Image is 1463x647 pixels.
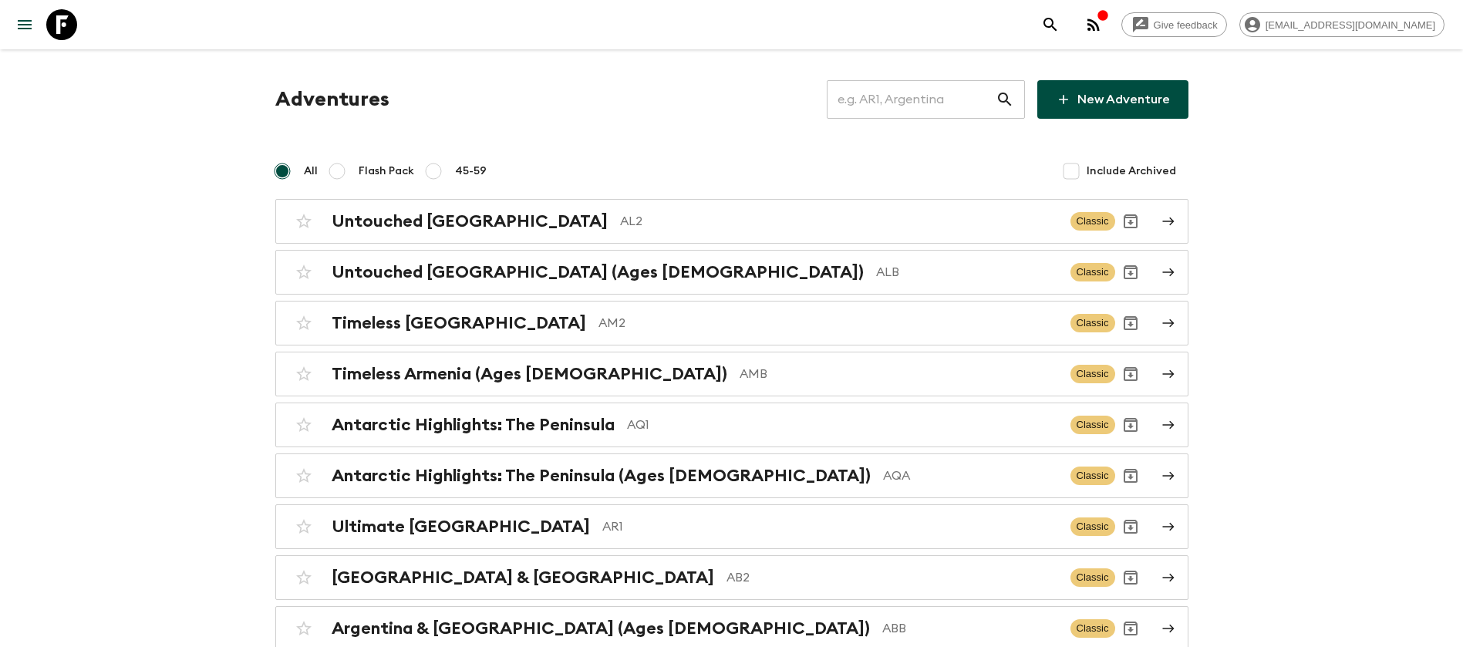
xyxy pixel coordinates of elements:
button: search adventures [1035,9,1066,40]
h2: [GEOGRAPHIC_DATA] & [GEOGRAPHIC_DATA] [332,568,714,588]
button: Archive [1115,511,1146,542]
a: [GEOGRAPHIC_DATA] & [GEOGRAPHIC_DATA]AB2ClassicArchive [275,555,1188,600]
h2: Timeless [GEOGRAPHIC_DATA] [332,313,586,333]
p: AM2 [598,314,1058,332]
span: Classic [1070,263,1115,281]
a: Antarctic Highlights: The PeninsulaAQ1ClassicArchive [275,403,1188,447]
p: AMB [740,365,1058,383]
h2: Antarctic Highlights: The Peninsula (Ages [DEMOGRAPHIC_DATA]) [332,466,871,486]
a: Antarctic Highlights: The Peninsula (Ages [DEMOGRAPHIC_DATA])AQAClassicArchive [275,453,1188,498]
span: 45-59 [455,163,487,179]
span: Classic [1070,467,1115,485]
p: AR1 [602,517,1058,536]
button: Archive [1115,308,1146,339]
button: Archive [1115,460,1146,491]
button: Archive [1115,206,1146,237]
span: Classic [1070,212,1115,231]
h2: Untouched [GEOGRAPHIC_DATA] [332,211,608,231]
a: New Adventure [1037,80,1188,119]
h2: Antarctic Highlights: The Peninsula [332,415,615,435]
span: Classic [1070,517,1115,536]
span: Classic [1070,619,1115,638]
p: ALB [876,263,1058,281]
h2: Timeless Armenia (Ages [DEMOGRAPHIC_DATA]) [332,364,727,384]
p: AB2 [726,568,1058,587]
h2: Untouched [GEOGRAPHIC_DATA] (Ages [DEMOGRAPHIC_DATA]) [332,262,864,282]
div: [EMAIL_ADDRESS][DOMAIN_NAME] [1239,12,1444,37]
h1: Adventures [275,84,389,115]
button: Archive [1115,257,1146,288]
button: menu [9,9,40,40]
input: e.g. AR1, Argentina [827,78,996,121]
button: Archive [1115,359,1146,389]
p: AQA [883,467,1058,485]
span: Classic [1070,568,1115,587]
span: Classic [1070,416,1115,434]
p: ABB [882,619,1058,638]
span: Classic [1070,365,1115,383]
span: Flash Pack [359,163,414,179]
span: [EMAIL_ADDRESS][DOMAIN_NAME] [1257,19,1444,31]
a: Untouched [GEOGRAPHIC_DATA]AL2ClassicArchive [275,199,1188,244]
span: Give feedback [1145,19,1226,31]
span: All [304,163,318,179]
span: Include Archived [1087,163,1176,179]
a: Untouched [GEOGRAPHIC_DATA] (Ages [DEMOGRAPHIC_DATA])ALBClassicArchive [275,250,1188,295]
p: AQ1 [627,416,1058,434]
a: Ultimate [GEOGRAPHIC_DATA]AR1ClassicArchive [275,504,1188,549]
button: Archive [1115,613,1146,644]
p: AL2 [620,212,1058,231]
a: Timeless [GEOGRAPHIC_DATA]AM2ClassicArchive [275,301,1188,345]
a: Timeless Armenia (Ages [DEMOGRAPHIC_DATA])AMBClassicArchive [275,352,1188,396]
h2: Ultimate [GEOGRAPHIC_DATA] [332,517,590,537]
h2: Argentina & [GEOGRAPHIC_DATA] (Ages [DEMOGRAPHIC_DATA]) [332,618,870,639]
button: Archive [1115,562,1146,593]
a: Give feedback [1121,12,1227,37]
span: Classic [1070,314,1115,332]
button: Archive [1115,409,1146,440]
